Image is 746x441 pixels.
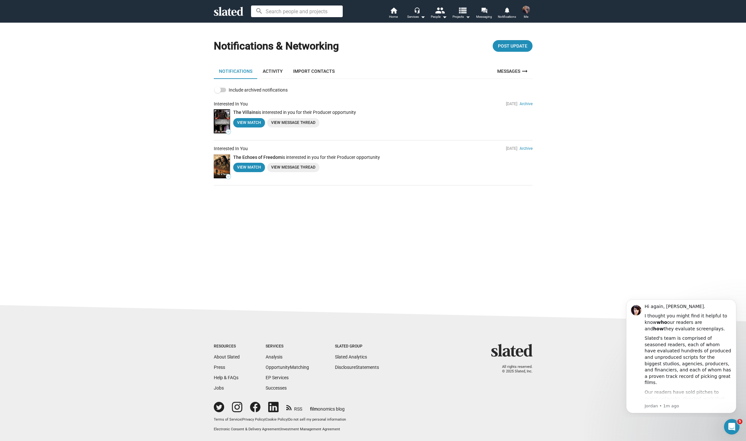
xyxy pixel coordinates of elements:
[214,63,258,79] a: Notifications
[414,7,420,13] mat-icon: headset_mic
[518,5,534,21] button: David MarshMe
[493,40,533,52] button: Post Update
[493,63,533,79] a: Messages
[233,109,533,116] p: is interested in you for their Producer opportunity
[382,6,405,21] a: Home
[431,13,447,21] div: People
[335,354,367,359] a: Slated Analytics
[310,406,318,412] span: film
[724,419,740,435] iframe: Intercom live chat
[335,344,379,349] div: Slated Group
[229,86,288,94] span: Include archived notifications
[214,154,230,178] img: The Echoes of Freedom
[521,67,529,75] mat-icon: arrow_right_alt
[428,6,450,21] button: People
[214,427,280,431] a: Electronic Consent & Delivery Agreement
[233,154,533,160] p: is interested in you for their Producer opportunity
[453,13,470,21] span: Projects
[226,175,231,179] span: —
[214,375,238,380] a: Help & FAQs
[506,146,517,151] span: [DATE]
[241,417,242,422] span: |
[266,344,309,349] div: Services
[616,293,746,417] iframe: Intercom notifications message
[251,6,343,17] input: Search people and projects
[214,365,225,370] a: Press
[280,427,281,431] span: |
[390,6,397,14] mat-icon: home
[405,6,428,21] button: Services
[226,130,231,134] span: —
[419,13,427,21] mat-icon: arrow_drop_down
[476,13,492,21] span: Messaging
[407,13,425,21] div: Services
[506,102,517,106] span: [DATE]
[435,6,444,15] mat-icon: people
[737,419,742,424] span: 5
[310,401,345,412] a: filmonomics blog
[258,63,288,79] a: Activity
[498,13,516,21] span: Notifications
[214,154,230,178] a: —
[281,427,340,431] a: Investment Management Agreement
[288,63,340,79] a: Import Contacts
[389,13,398,21] span: Home
[266,365,309,370] a: OpportunityMatching
[266,354,282,359] a: Analysis
[266,375,289,380] a: EP Services
[266,417,287,422] a: Cookie Policy
[28,110,115,116] p: Message from Jordan, sent 1m ago
[233,110,258,115] a: The Villains
[287,417,288,422] span: |
[450,6,473,21] button: Projects
[464,13,472,21] mat-icon: arrow_drop_down
[504,7,510,13] mat-icon: notifications
[214,109,230,133] a: —
[335,365,379,370] a: DisclosureStatements
[233,163,265,172] a: View Match
[457,6,467,15] mat-icon: view_list
[496,6,518,21] a: Notifications
[267,163,319,172] a: View Message Thread
[520,146,533,151] a: Archive
[481,7,487,13] mat-icon: forum
[473,6,496,21] a: Messaging
[214,39,339,53] h1: Notifications & Networking
[498,40,527,52] span: Post Update
[265,417,266,422] span: |
[214,385,224,391] a: Jobs
[214,101,248,107] div: Interested In You
[214,354,240,359] a: About Slated
[233,155,282,160] a: The Echoes of Freedom
[441,13,448,21] mat-icon: arrow_drop_down
[286,402,302,412] a: RSS
[495,365,533,374] p: All rights reserved. © 2025 Slated, Inc.
[522,6,530,14] img: David Marsh
[288,417,346,422] button: Do not sell my personal information
[233,118,265,127] a: View Match
[214,417,241,422] a: Terms of Service
[267,118,319,127] a: View Message Thread
[28,96,115,147] div: Our readers have sold pitches to major networks, directed work that went to [GEOGRAPHIC_DATA], an...
[242,417,265,422] a: Privacy Policy
[520,102,533,106] a: Archive
[524,13,528,21] span: Me
[214,344,240,349] div: Resources
[214,146,248,152] div: Interested In You
[266,385,287,391] a: Successes
[214,109,230,133] img: The Villains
